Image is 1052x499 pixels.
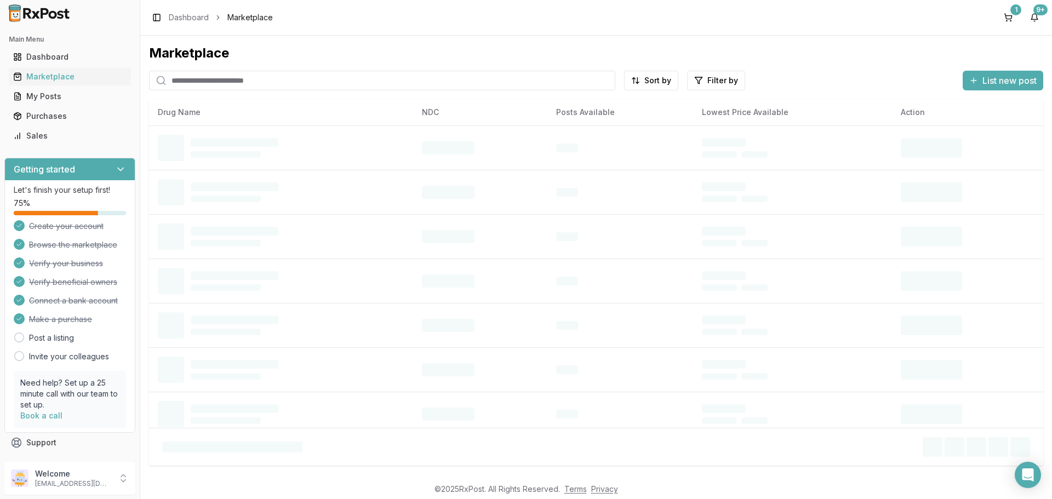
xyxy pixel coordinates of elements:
[35,479,111,488] p: [EMAIL_ADDRESS][DOMAIN_NAME]
[4,127,135,145] button: Sales
[624,71,678,90] button: Sort by
[149,99,413,125] th: Drug Name
[1010,4,1021,15] div: 1
[29,295,118,306] span: Connect a bank account
[20,377,119,410] p: Need help? Set up a 25 minute call with our team to set up.
[9,106,131,126] a: Purchases
[4,48,135,66] button: Dashboard
[14,163,75,176] h3: Getting started
[644,75,671,86] span: Sort by
[4,433,135,452] button: Support
[413,99,547,125] th: NDC
[9,47,131,67] a: Dashboard
[963,71,1043,90] button: List new post
[9,35,131,44] h2: Main Menu
[963,76,1043,87] a: List new post
[1033,4,1048,15] div: 9+
[1026,9,1043,26] button: 9+
[693,99,893,125] th: Lowest Price Available
[29,258,103,269] span: Verify your business
[13,51,127,62] div: Dashboard
[1015,462,1041,488] div: Open Intercom Messenger
[999,9,1017,26] button: 1
[564,484,587,494] a: Terms
[11,469,28,487] img: User avatar
[892,99,1043,125] th: Action
[707,75,738,86] span: Filter by
[29,239,117,250] span: Browse the marketplace
[4,107,135,125] button: Purchases
[29,332,74,343] a: Post a listing
[169,12,209,23] a: Dashboard
[9,67,131,87] a: Marketplace
[13,130,127,141] div: Sales
[591,484,618,494] a: Privacy
[687,71,745,90] button: Filter by
[9,87,131,106] a: My Posts
[9,126,131,146] a: Sales
[4,452,135,472] button: Feedback
[4,68,135,85] button: Marketplace
[35,468,111,479] p: Welcome
[4,88,135,105] button: My Posts
[14,185,126,196] p: Let's finish your setup first!
[982,74,1037,87] span: List new post
[4,4,75,22] img: RxPost Logo
[29,351,109,362] a: Invite your colleagues
[26,457,64,468] span: Feedback
[14,198,30,209] span: 75 %
[20,411,62,420] a: Book a call
[547,99,693,125] th: Posts Available
[13,71,127,82] div: Marketplace
[149,44,1043,62] div: Marketplace
[13,91,127,102] div: My Posts
[29,277,117,288] span: Verify beneficial owners
[29,314,92,325] span: Make a purchase
[29,221,104,232] span: Create your account
[227,12,273,23] span: Marketplace
[169,12,273,23] nav: breadcrumb
[13,111,127,122] div: Purchases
